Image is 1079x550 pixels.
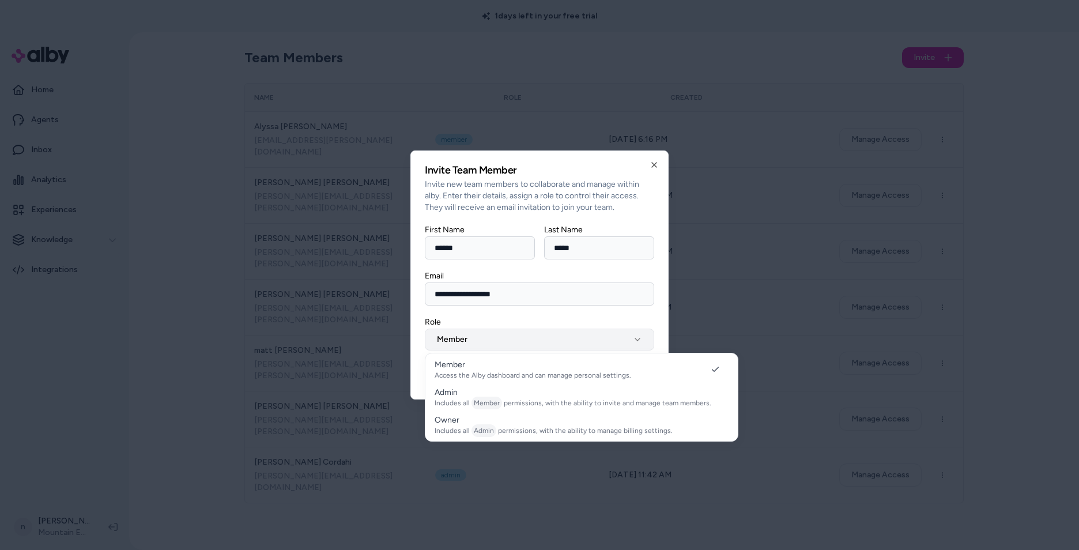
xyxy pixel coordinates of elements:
p: Invite new team members to collaborate and manage within alby. Enter their details, assign a role... [425,179,654,213]
p: Includes all permissions, with the ability to invite and manage team members. [435,398,711,408]
abbr: Enabling validation will send analytics events to the Bazaarvoice validation service. If an event... [5,65,70,74]
p: Analytics Inspector 1.7.0 [5,5,168,15]
span: Member [471,397,502,409]
a: Enable Validation [5,65,70,74]
h5: Bazaarvoice Analytics content is not detected on this page. [5,28,168,46]
span: Member [435,360,465,370]
label: Role [425,317,441,327]
label: Email [425,271,444,281]
label: First Name [425,225,465,235]
h2: Invite Team Member [425,165,654,175]
p: Includes all permissions, with the ability to manage billing settings. [435,426,673,435]
span: Admin [435,387,458,397]
p: Access the Alby dashboard and can manage personal settings. [435,371,631,380]
span: Owner [435,415,459,425]
label: Last Name [544,225,583,235]
span: Admin [471,424,496,437]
